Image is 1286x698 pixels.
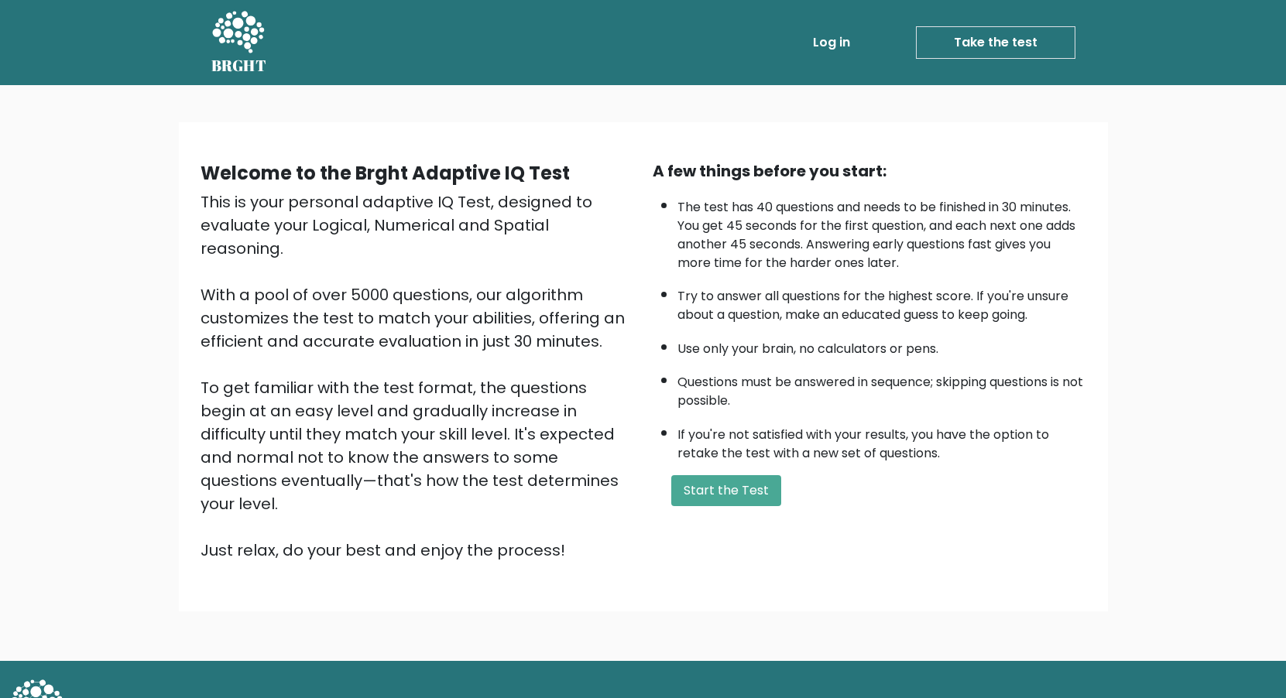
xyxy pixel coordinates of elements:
[677,418,1086,463] li: If you're not satisfied with your results, you have the option to retake the test with a new set ...
[201,190,634,562] div: This is your personal adaptive IQ Test, designed to evaluate your Logical, Numerical and Spatial ...
[211,6,267,79] a: BRGHT
[671,475,781,506] button: Start the Test
[211,56,267,75] h5: BRGHT
[201,160,570,186] b: Welcome to the Brght Adaptive IQ Test
[677,365,1086,410] li: Questions must be answered in sequence; skipping questions is not possible.
[677,190,1086,272] li: The test has 40 questions and needs to be finished in 30 minutes. You get 45 seconds for the firs...
[916,26,1075,59] a: Take the test
[677,279,1086,324] li: Try to answer all questions for the highest score. If you're unsure about a question, make an edu...
[677,332,1086,358] li: Use only your brain, no calculators or pens.
[653,159,1086,183] div: A few things before you start:
[807,27,856,58] a: Log in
